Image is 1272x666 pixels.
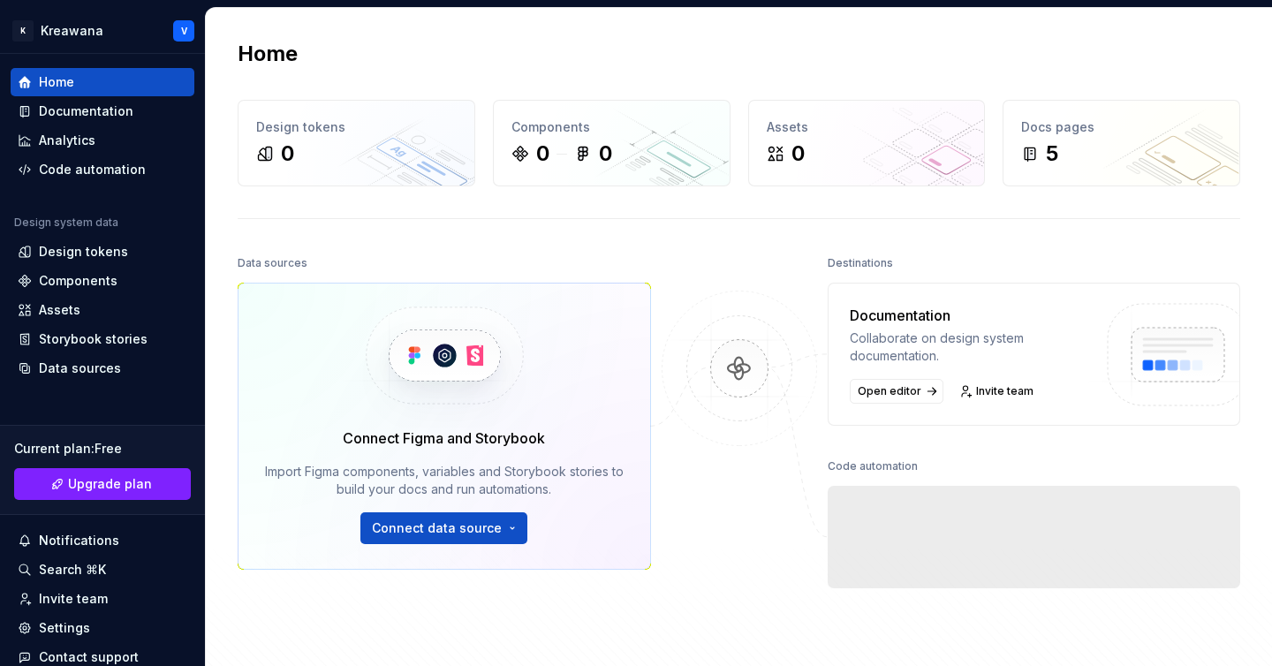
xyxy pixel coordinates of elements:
div: Search ⌘K [39,561,106,579]
div: 0 [791,140,805,168]
div: Design system data [14,216,118,230]
div: Storybook stories [39,330,148,348]
div: Assets [39,301,80,319]
div: Components [39,272,117,290]
div: Contact support [39,648,139,666]
div: Code automation [828,454,918,479]
div: Connect Figma and Storybook [343,428,545,449]
span: Upgrade plan [68,475,152,493]
div: 0 [599,140,612,168]
button: KKreawanaV [4,11,201,49]
div: Import Figma components, variables and Storybook stories to build your docs and run automations. [263,463,625,498]
h2: Home [238,40,298,68]
a: Design tokens0 [238,100,475,186]
a: Invite team [11,585,194,613]
div: Analytics [39,132,95,149]
a: Assets0 [748,100,986,186]
div: Design tokens [256,118,457,136]
div: Invite team [39,590,108,608]
a: Data sources [11,354,194,382]
a: Upgrade plan [14,468,191,500]
a: Assets [11,296,194,324]
div: Data sources [238,251,307,276]
div: Collaborate on design system documentation. [850,329,1088,365]
a: Open editor [850,379,943,404]
a: Code automation [11,155,194,184]
div: V [181,24,187,38]
div: 5 [1046,140,1058,168]
div: Notifications [39,532,119,549]
span: Connect data source [372,519,502,537]
a: Docs pages5 [1003,100,1240,186]
div: Documentation [850,305,1088,326]
a: Storybook stories [11,325,194,353]
div: Code automation [39,161,146,178]
a: Components00 [493,100,731,186]
div: 0 [536,140,549,168]
div: Documentation [39,102,133,120]
a: Home [11,68,194,96]
a: Settings [11,614,194,642]
div: 0 [281,140,294,168]
span: Invite team [976,384,1033,398]
div: Kreawana [41,22,103,40]
button: Notifications [11,526,194,555]
div: Assets [767,118,967,136]
a: Analytics [11,126,194,155]
div: Current plan : Free [14,440,191,458]
div: Components [511,118,712,136]
div: Data sources [39,359,121,377]
div: Docs pages [1021,118,1222,136]
div: K [12,20,34,42]
a: Design tokens [11,238,194,266]
a: Documentation [11,97,194,125]
button: Connect data source [360,512,527,544]
div: Home [39,73,74,91]
a: Invite team [954,379,1041,404]
a: Components [11,267,194,295]
div: Destinations [828,251,893,276]
div: Design tokens [39,243,128,261]
div: Settings [39,619,90,637]
span: Open editor [858,384,921,398]
button: Search ⌘K [11,556,194,584]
